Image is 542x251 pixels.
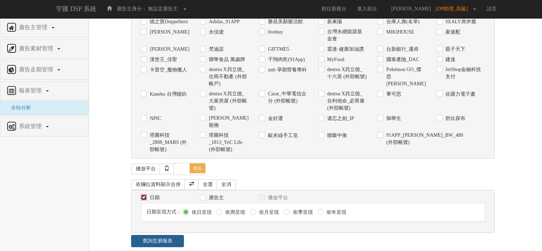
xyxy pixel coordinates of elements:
a: 全選 [198,179,217,190]
label: [PERSON_NAME]寵物 [207,115,248,129]
label: 御華生 [384,115,401,122]
span: 無設定廣告主 [148,6,178,11]
label: 千翔肉乾(91App) [266,56,305,63]
label: 建達 [444,56,455,63]
span: 廣告主身分： [117,6,147,11]
label: 廣告主 [207,194,224,201]
label: 國泰產險_DAC [384,56,419,63]
label: [PERSON_NAME] [148,29,189,36]
label: 依日呈現 [190,209,212,216]
label: GIFTME5 [266,46,289,53]
label: 塔圖科技_2808_MARS (外部帳號) [148,132,189,153]
label: SEALY席伊麗 [444,18,476,25]
a: 全消 [217,179,236,190]
a: 報表管理 [6,85,83,97]
a: 廣告素材管理 [6,43,83,55]
label: 梵迪諾 [207,46,224,53]
label: 日期 [148,194,160,201]
a: 廣告主管理 [6,22,83,34]
label: NPIC [148,115,161,122]
label: 塔圖科技_1813_YoC Life (外部帳號) [207,132,248,153]
span: 廣告素材管理 [17,45,57,51]
label: dentsu X貝立德_合利他命_必胃康 (外部帳號) [325,90,367,112]
label: 遺忘之劍_IP [325,115,354,122]
label: 親子天下 [444,46,465,53]
span: [PERSON_NAME] [388,6,434,11]
label: 台灣永續能源基金會 [325,28,367,42]
label: 德之寶Doppelherz [148,18,188,25]
label: 金好運 [266,115,283,122]
label: dentsu X貝立德_十六茶 (外部帳號) [325,66,367,80]
label: Adidas_91APP [207,18,239,25]
label: dentsu X貝立德_大家房屋 (外部帳號) [207,90,248,112]
label: MIKIHOUSE [384,29,414,36]
span: 廣告主管理 [17,24,51,30]
label: dentsu X貝立德_住商不動產 (外部帳戶) [207,66,248,87]
label: 合庫人壽(名單) [384,18,419,25]
label: 歐米綠手工皂 [266,132,298,139]
span: 日期呈現方式： [146,209,181,215]
a: 系統管理 [6,121,83,132]
label: 依季呈現 [291,209,313,216]
label: MyFood [325,56,344,63]
label: 依月呈現 [257,209,279,216]
label: Carat_中華電信企分 (外部帳號) [266,90,308,105]
label: Pokémon GO_傑思[PERSON_NAME] [384,66,426,87]
span: 系統管理 [17,123,45,129]
label: JetShop金融科技支付 [444,66,485,80]
label: 永佳捷 [207,29,224,36]
label: Kanebo 台灣鐘紡 [148,91,186,98]
label: 依周呈現 [223,209,245,216]
label: 佐羅力電子書 [444,91,475,98]
span: 收合 [190,163,205,173]
a: 全站分析 [6,105,31,110]
label: 新東陽 [325,18,342,25]
label: 勝昌美顏樂活館 [266,18,303,25]
label: 家速配 [444,29,460,36]
label: 震達-健康加油讚 [325,46,364,53]
label: 畢可思 [384,91,401,98]
label: 聯華食品 萬歲牌 [207,56,245,63]
label: 聯聚中衡 [325,132,347,139]
span: [OP助理_高級] [436,6,471,11]
label: [PERSON_NAME] [148,46,189,53]
label: 依年呈現 [325,209,346,216]
label: 91APP_[PERSON_NAME]_BW_488 (外部帳號) [384,132,426,146]
label: 播放平台 [266,194,288,201]
span: 報表管理 [17,87,45,94]
label: livebuy [266,29,283,36]
label: 漢堡王_佳聖 [148,56,177,63]
label: nnb 孕期營養專科 [266,66,307,74]
label: 台新銀行_邁肯 [384,46,419,53]
label: 卡普空_魔物獵人 [148,66,187,74]
a: 廣告走期管理 [6,64,83,76]
span: 廣告走期管理 [17,66,57,72]
a: 查詢交易報表 [131,235,184,247]
label: 舒比尿布 [444,115,465,122]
